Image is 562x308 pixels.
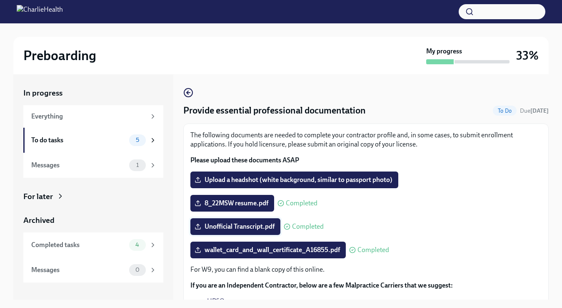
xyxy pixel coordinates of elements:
[23,258,163,283] a: Messages0
[23,47,96,64] h2: Preboarding
[17,5,63,18] img: CharlieHealth
[190,156,299,164] strong: Please upload these documents ASAP
[23,191,163,202] a: For later
[207,297,225,305] a: HPSO
[23,232,163,258] a: Completed tasks4
[196,176,392,184] span: Upload a headshot (white background, similar to passport photo)
[23,215,163,226] a: Archived
[131,162,144,168] span: 1
[357,247,389,253] span: Completed
[190,281,453,289] strong: If you are an Independent Contractor, below are a few Malpractice Carriers that we suggest:
[31,136,126,145] div: To do tasks
[292,223,324,230] span: Completed
[23,105,163,128] a: Everything
[286,200,317,207] span: Completed
[190,195,274,212] label: 8_22MSW resume.pdf
[31,161,126,170] div: Messages
[183,104,366,117] h4: Provide essential professional documentation
[31,240,126,250] div: Completed tasks
[190,131,542,149] p: The following documents are needed to complete your contractor profile and, in some cases, to sub...
[520,107,549,114] span: Due
[520,107,549,115] span: August 27th, 2025 07:00
[23,191,53,202] div: For later
[23,128,163,153] a: To do tasks5
[196,199,268,207] span: 8_22MSW resume.pdf
[190,218,280,235] label: Unofficial Transcript.pdf
[493,108,517,114] span: To Do
[131,137,144,143] span: 5
[130,242,144,248] span: 4
[23,88,163,98] a: In progress
[130,267,145,273] span: 0
[31,112,146,121] div: Everything
[190,172,398,188] label: Upload a headshot (white background, similar to passport photo)
[190,242,346,258] label: wallet_card_and_wall_certificate_A16855.pdf
[530,107,549,114] strong: [DATE]
[31,265,126,275] div: Messages
[196,246,340,254] span: wallet_card_and_wall_certificate_A16855.pdf
[196,222,275,231] span: Unofficial Transcript.pdf
[23,153,163,178] a: Messages1
[190,265,542,274] p: For W9, you can find a blank copy of this online.
[516,48,539,63] h3: 33%
[426,47,462,56] strong: My progress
